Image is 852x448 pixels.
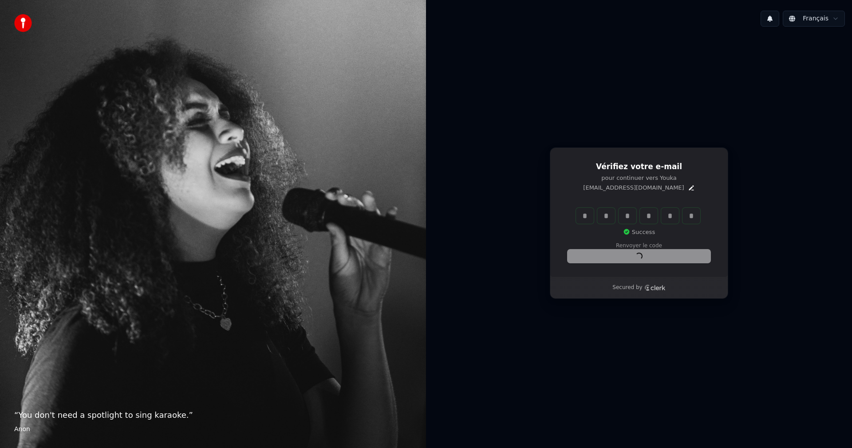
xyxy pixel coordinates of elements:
[688,184,695,191] button: Edit
[14,425,412,434] footer: Anon
[583,184,684,192] p: [EMAIL_ADDRESS][DOMAIN_NAME]
[612,284,642,291] p: Secured by
[574,206,702,226] div: Verification code input
[568,174,710,182] p: pour continuer vers Youka
[14,14,32,32] img: youka
[568,162,710,172] h1: Vérifiez votre e-mail
[14,409,412,421] p: “ You don't need a spotlight to sing karaoke. ”
[644,285,666,291] a: Clerk logo
[623,228,655,236] p: Success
